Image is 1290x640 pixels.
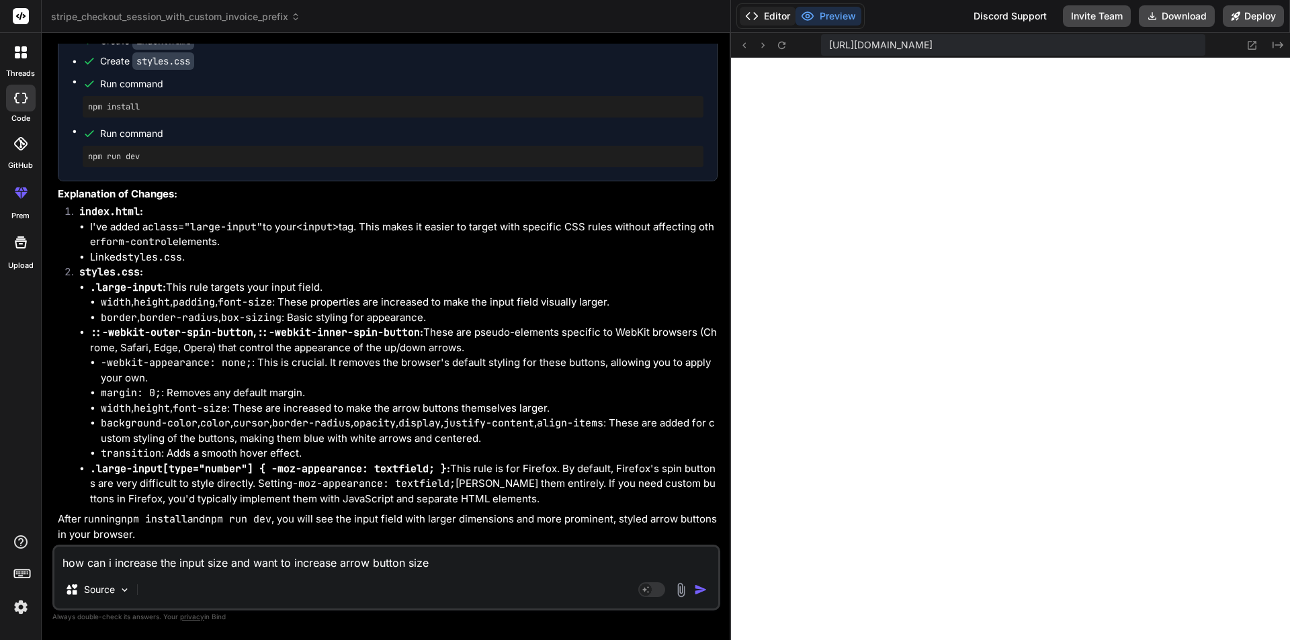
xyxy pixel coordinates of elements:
span: stripe_checkout_session_with_custom_invoice_prefix [51,10,300,24]
code: class="large-input" [148,220,263,234]
li: I've added a to your tag. This makes it easier to target with specific CSS rules without affectin... [90,220,718,250]
label: Upload [8,260,34,271]
code: font-size [173,402,227,415]
code: border-radius [140,311,218,324]
code: form-control [100,235,173,248]
strong: : [79,205,143,218]
code: .large-input [90,281,163,294]
code: width [101,402,131,415]
code: transition [101,447,161,460]
code: opacity [353,416,396,430]
p: Source [84,583,115,596]
button: Preview [795,7,861,26]
code: font-size [218,295,272,309]
img: settings [9,596,32,619]
img: Pick Models [119,584,130,596]
li: : Removes any default margin. [101,385,718,401]
img: icon [694,583,707,596]
div: Create [100,34,194,48]
code: height [134,295,170,309]
button: Download [1139,5,1215,27]
li: , , : Basic styling for appearance. [101,310,718,326]
label: GitHub [8,160,33,171]
code: styles.css [79,265,140,279]
li: , , , , , , , : These are added for custom styling of the buttons, making them blue with white ar... [101,416,718,446]
code: -webkit-appearance: none; [101,356,252,369]
li: Linked . [90,250,718,265]
li: : This is crucial. It removes the browser's default styling for these buttons, allowing you to ap... [101,355,718,385]
button: Editor [740,7,795,26]
strong: : [90,462,450,475]
p: Always double-check its answers. Your in Bind [52,610,720,623]
code: width [101,295,131,309]
strong: : [79,265,143,278]
code: border-radius [272,416,351,430]
li: This rule targets your input field. [90,280,718,326]
code: height [134,402,170,415]
code: box-sizing [221,311,282,324]
span: Run command [100,77,703,91]
button: Invite Team [1063,5,1131,27]
code: ::-webkit-outer-spin-button [90,326,253,339]
strong: Explanation of Changes: [58,187,177,200]
pre: npm install [88,101,698,112]
code: .large-input[type="number"] { -moz-appearance: textfield; } [90,462,447,475]
p: After running and , you will see the input field with larger dimensions and more prominent, style... [58,512,718,542]
code: index.html [79,205,140,218]
span: [URL][DOMAIN_NAME] [829,38,933,52]
label: prem [11,210,30,222]
li: , , : These are increased to make the arrow buttons themselves larger. [101,401,718,416]
code: styles.css [132,52,194,70]
pre: npm run dev [88,151,698,162]
code: padding [173,295,215,309]
li: This rule is for Firefox. By default, Firefox's spin buttons are very difficult to style directly... [90,461,718,507]
code: color [200,416,230,430]
div: Discord Support [965,5,1055,27]
div: Create [100,54,194,68]
code: -moz-appearance: textfield; [292,477,456,490]
img: attachment [673,582,689,598]
strong: , : [90,326,423,338]
span: Run command [100,127,703,140]
code: border [101,311,137,324]
code: ::-webkit-inner-spin-button [257,326,420,339]
code: justify-content [443,416,534,430]
code: background-color [101,416,198,430]
li: : Adds a smooth hover effect. [101,446,718,461]
label: threads [6,68,35,79]
label: code [11,113,30,124]
button: Deploy [1223,5,1284,27]
iframe: Preview [731,58,1290,640]
strong: : [90,281,166,293]
span: privacy [180,612,204,621]
code: margin: 0; [101,386,161,400]
code: npm run dev [205,512,271,526]
code: <input> [296,220,339,234]
code: npm install [121,512,187,526]
code: styles.css [122,250,182,264]
code: cursor [233,416,269,430]
li: , , , : These properties are increased to make the input field visually larger. [101,295,718,310]
code: display [398,416,441,430]
li: These are pseudo-elements specific to WebKit browsers (Chrome, Safari, Edge, Opera) that control ... [90,325,718,461]
code: align-items [537,416,603,430]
